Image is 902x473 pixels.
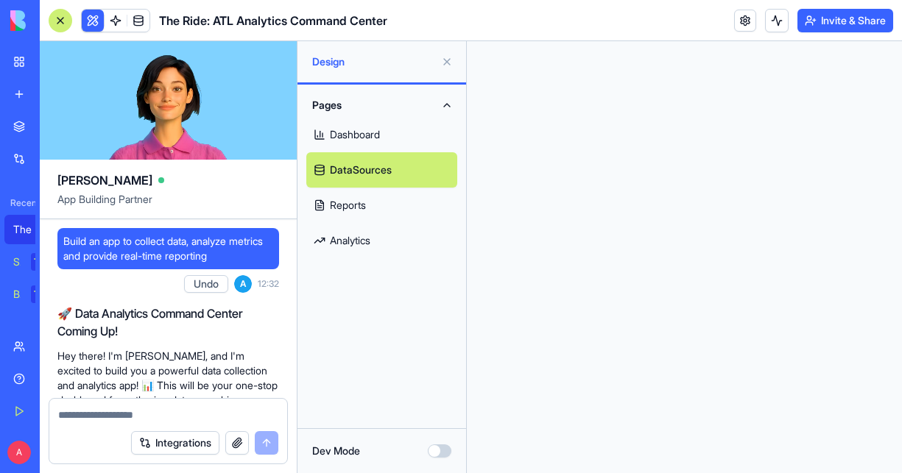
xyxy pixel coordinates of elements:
[312,444,360,458] label: Dev Mode
[234,275,252,293] span: A
[13,255,21,269] div: Social Media Content Generator
[57,349,279,437] p: Hey there! I'm [PERSON_NAME], and I'm excited to build you a powerful data collection and analyti...
[4,247,63,277] a: Social Media Content GeneratorTRY
[4,197,35,209] span: Recent
[4,215,63,244] a: The Ride: ATL Analytics Command Center
[7,441,31,464] span: A
[13,222,54,237] div: The Ride: ATL Analytics Command Center
[31,285,54,303] div: TRY
[4,280,63,309] a: Banner StudioTRY
[306,152,457,188] a: DataSources
[306,117,457,152] a: Dashboard
[797,9,893,32] button: Invite & Share
[131,431,219,455] button: Integrations
[57,192,279,218] span: App Building Partner
[306,93,457,117] button: Pages
[184,275,228,293] button: Undo
[159,12,387,29] span: The Ride: ATL Analytics Command Center
[306,223,457,258] a: Analytics
[312,54,435,69] span: Design
[31,253,54,271] div: TRY
[63,234,273,263] span: Build an app to collect data, analyze metrics and provide real-time reporting
[10,10,102,31] img: logo
[57,305,279,340] h2: 🚀 Data Analytics Command Center Coming Up!
[258,278,279,290] span: 12:32
[13,287,21,302] div: Banner Studio
[57,171,152,189] span: [PERSON_NAME]
[306,188,457,223] a: Reports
